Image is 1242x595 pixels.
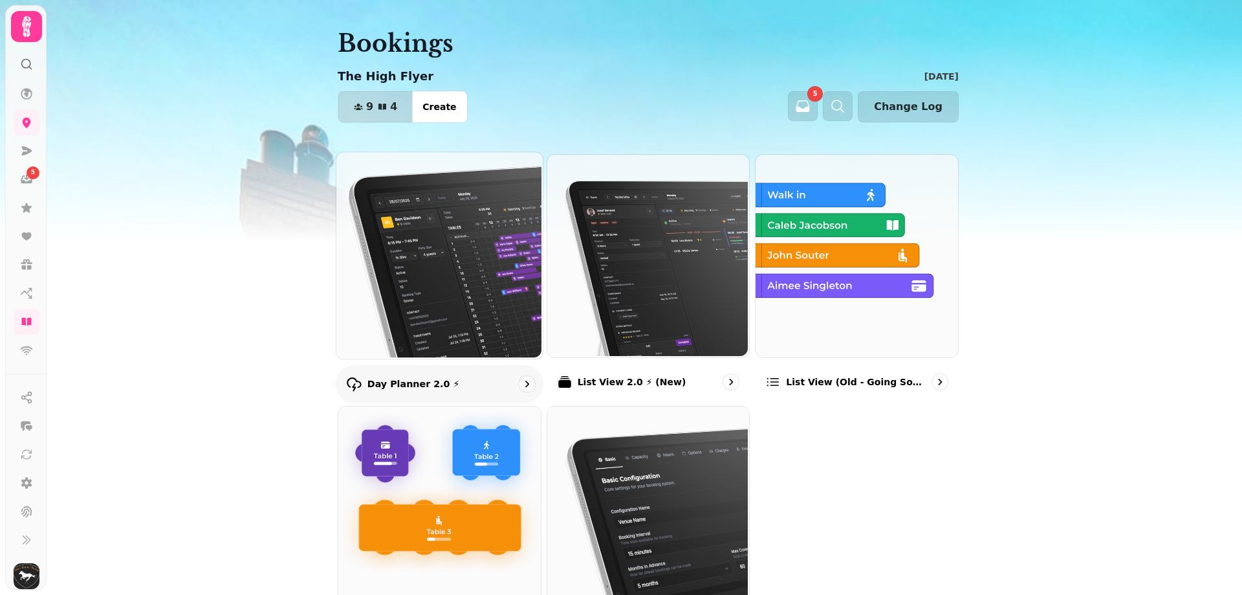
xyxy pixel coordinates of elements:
[338,91,413,122] button: 94
[422,102,456,111] span: Create
[578,376,686,388] p: List View 2.0 ⚡ (New)
[366,102,373,112] span: 9
[547,154,750,401] a: List View 2.0 ⚡ (New)List View 2.0 ⚡ (New)
[390,102,397,112] span: 4
[754,153,957,356] img: List view (Old - going soon)
[786,376,926,388] p: List view (Old - going soon)
[933,376,946,388] svg: go to
[813,91,818,97] span: 5
[11,563,42,589] button: User avatar
[31,168,35,177] span: 5
[336,152,543,403] a: Day Planner 2.0 ⚡Day Planner 2.0 ⚡
[874,102,942,112] span: Change Log
[858,91,959,122] button: Change Log
[520,377,533,390] svg: go to
[724,376,737,388] svg: go to
[412,91,466,122] button: Create
[338,67,433,85] p: The High Flyer
[546,153,748,356] img: List View 2.0 ⚡ (New)
[755,154,959,401] a: List view (Old - going soon)List view (Old - going soon)
[14,166,39,192] a: 5
[14,563,39,589] img: User avatar
[335,151,541,357] img: Day Planner 2.0 ⚡
[924,70,959,83] p: [DATE]
[367,377,460,390] p: Day Planner 2.0 ⚡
